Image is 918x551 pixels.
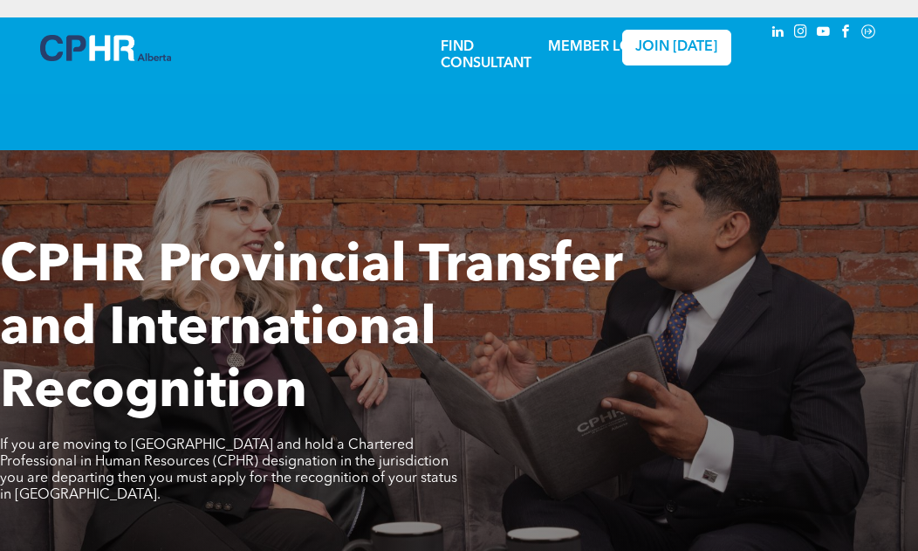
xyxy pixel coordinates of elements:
[836,22,855,45] a: facebook
[791,22,810,45] a: instagram
[548,40,657,54] a: MEMBER LOGIN
[635,39,717,56] span: JOIN [DATE]
[40,35,171,61] img: A blue and white logo for cp alberta
[441,40,531,71] a: FIND CONSULTANT
[859,22,878,45] a: Social network
[768,22,787,45] a: linkedin
[813,22,832,45] a: youtube
[622,30,731,65] a: JOIN [DATE]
